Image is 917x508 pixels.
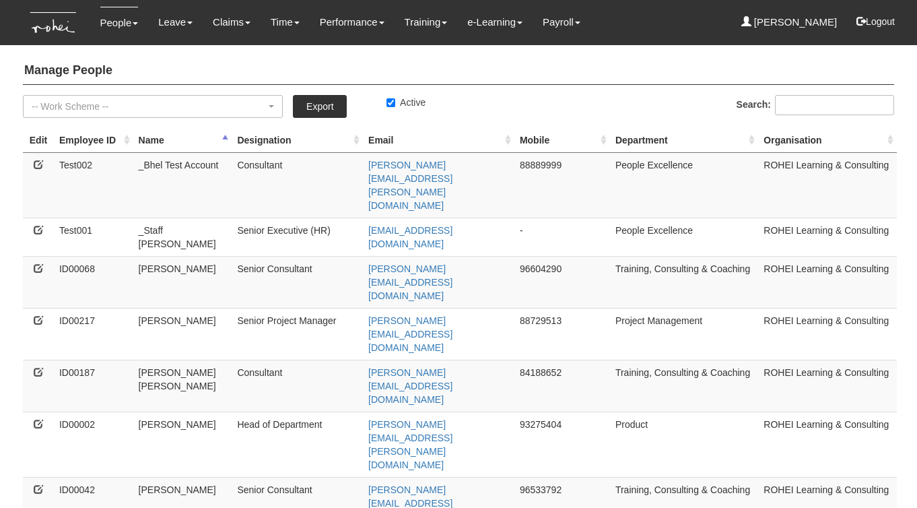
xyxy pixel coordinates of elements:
[758,256,897,308] td: ROHEI Learning & Consulting
[514,152,610,218] td: 88889999
[133,256,232,308] td: [PERSON_NAME]
[514,308,610,360] td: 88729513
[368,160,452,211] a: [PERSON_NAME][EMAIL_ADDRESS][PERSON_NAME][DOMAIN_NAME]
[54,128,133,153] th: Employee ID: activate to sort column ascending
[514,360,610,412] td: 84188652
[54,308,133,360] td: ID00217
[368,263,452,301] a: [PERSON_NAME][EMAIL_ADDRESS][DOMAIN_NAME]
[54,360,133,412] td: ID00187
[610,308,758,360] td: Project Management
[758,218,897,256] td: ROHEI Learning & Consulting
[232,152,363,218] td: Consultant
[54,256,133,308] td: ID00068
[775,95,894,115] input: Search:
[100,7,139,38] a: People
[386,96,426,109] label: Active
[467,7,522,38] a: e-Learning
[610,360,758,412] td: Training, Consulting & Coaching
[320,7,384,38] a: Performance
[133,308,232,360] td: [PERSON_NAME]
[610,412,758,477] td: Product
[758,152,897,218] td: ROHEI Learning & Consulting
[860,454,904,495] iframe: chat widget
[610,256,758,308] td: Training, Consulting & Coaching
[133,218,232,256] td: _Staff [PERSON_NAME]
[610,218,758,256] td: People Excellence
[368,315,452,353] a: [PERSON_NAME][EMAIL_ADDRESS][DOMAIN_NAME]
[23,128,54,153] th: Edit
[32,100,266,113] div: -- Work Scheme --
[758,308,897,360] td: ROHEI Learning & Consulting
[133,128,232,153] th: Name : activate to sort column descending
[133,412,232,477] td: [PERSON_NAME]
[54,218,133,256] td: Test001
[54,152,133,218] td: Test002
[610,152,758,218] td: People Excellence
[232,128,363,153] th: Designation : activate to sort column ascending
[368,367,452,405] a: [PERSON_NAME][EMAIL_ADDRESS][DOMAIN_NAME]
[386,98,395,107] input: Active
[758,128,897,153] th: Organisation : activate to sort column ascending
[23,95,283,118] button: -- Work Scheme --
[232,256,363,308] td: Senior Consultant
[847,5,904,38] button: Logout
[368,225,452,249] a: [EMAIL_ADDRESS][DOMAIN_NAME]
[133,152,232,218] td: _Bhel Test Account
[758,360,897,412] td: ROHEI Learning & Consulting
[232,308,363,360] td: Senior Project Manager
[133,360,232,412] td: [PERSON_NAME] [PERSON_NAME]
[293,95,347,118] a: Export
[741,7,838,38] a: [PERSON_NAME]
[271,7,300,38] a: Time
[610,128,758,153] th: Department : activate to sort column ascending
[514,412,610,477] td: 93275404
[758,412,897,477] td: ROHEI Learning & Consulting
[514,218,610,256] td: -
[737,95,894,115] label: Search:
[232,360,363,412] td: Consultant
[232,412,363,477] td: Head of Department
[213,7,250,38] a: Claims
[368,419,452,470] a: [PERSON_NAME][EMAIL_ADDRESS][PERSON_NAME][DOMAIN_NAME]
[54,412,133,477] td: ID00002
[232,218,363,256] td: Senior Executive (HR)
[158,7,193,38] a: Leave
[514,256,610,308] td: 96604290
[514,128,610,153] th: Mobile : activate to sort column ascending
[363,128,514,153] th: Email : activate to sort column ascending
[543,7,580,38] a: Payroll
[405,7,448,38] a: Training
[23,57,894,85] h4: Manage People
